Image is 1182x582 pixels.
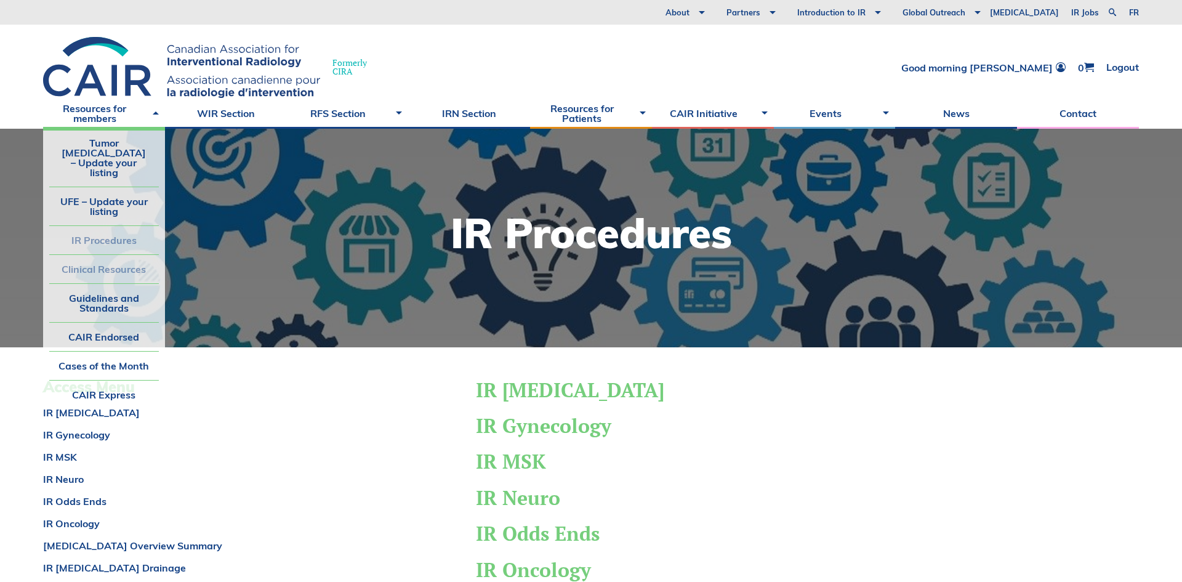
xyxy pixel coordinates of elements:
a: CAIR Express [49,381,159,409]
a: WIR Section [165,98,287,129]
a: Events [774,98,896,129]
a: Resources for members [43,98,165,129]
a: IR Gynecology [476,413,611,439]
a: News [895,98,1017,129]
a: UFE – Update your listing [49,187,159,225]
img: CIRA [43,37,320,98]
a: IR Neuro [43,474,414,484]
a: fr [1129,9,1139,17]
a: IR Oncology [43,519,414,528]
a: Good morning [PERSON_NAME] [901,62,1066,73]
a: Cases of the Month [49,352,159,380]
a: 0 [1078,62,1094,73]
a: CAIR Endorsed [49,323,159,351]
a: IR [MEDICAL_DATA] Drainage [43,563,414,573]
h1: IR Procedures [451,212,732,254]
span: Formerly CIRA [332,59,367,76]
a: Tumor [MEDICAL_DATA] – Update your listing [49,129,159,187]
a: RFS Section [287,98,409,129]
a: IR Gynecology [43,430,414,440]
h3: Access Menu [43,378,414,396]
a: Guidelines and Standards [49,284,159,322]
a: IR [MEDICAL_DATA] [476,377,664,403]
a: IR [MEDICAL_DATA] [43,408,414,418]
a: IR Neuro [476,485,560,511]
a: CAIR Initiative [652,98,774,129]
a: Clinical Resources [49,255,159,283]
a: Contact [1017,98,1139,129]
a: IR MSK [43,452,414,462]
a: IR Odds Ends [43,496,414,506]
a: Logout [1106,62,1139,73]
a: [MEDICAL_DATA] Overview Summary [43,541,414,551]
a: Resources for Patients [530,98,652,129]
a: IR Odds Ends [476,520,600,546]
a: IR MSK [476,448,546,474]
a: FormerlyCIRA [43,37,379,98]
a: IRN Section [408,98,530,129]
